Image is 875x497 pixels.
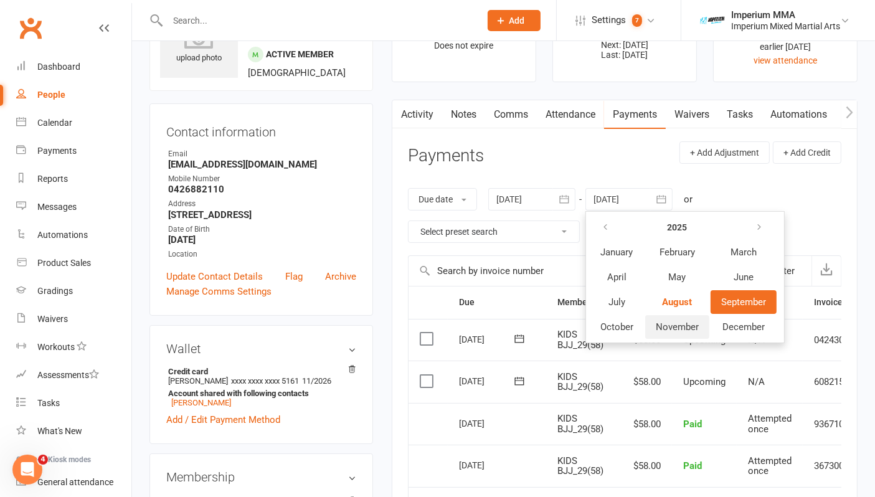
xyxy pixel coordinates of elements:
li: [PERSON_NAME] [166,365,356,409]
a: Archive [325,269,356,284]
div: Location [168,249,356,260]
span: KIDS BJJ_29(58) [557,329,603,351]
span: Settings [592,6,626,34]
div: Address [168,198,356,210]
span: December [722,321,765,333]
button: January [590,240,644,264]
div: Imperium Mixed Martial Arts [731,21,840,32]
a: People [16,81,131,109]
span: Active member [266,49,334,59]
div: upload photo [160,24,238,65]
span: KIDS BJJ_29(58) [557,371,603,393]
span: 7 [632,14,642,27]
div: [DATE] [459,414,516,433]
span: 11/2026 [302,376,331,386]
button: June [711,265,777,289]
div: People [37,90,65,100]
button: September [711,290,777,314]
a: view attendance [754,55,817,65]
span: xxxx xxxx xxxx 5161 [231,376,299,386]
a: Notes [442,100,485,129]
td: 6082159 [803,361,861,403]
span: November [656,321,699,333]
td: $58.00 [618,361,672,403]
td: $58.00 [618,403,672,445]
strong: [STREET_ADDRESS] [168,209,356,220]
td: 9367103 [803,403,861,445]
a: Product Sales [16,249,131,277]
a: Reports [16,165,131,193]
div: Tasks [37,398,60,408]
span: KIDS BJJ_29(58) [557,455,603,477]
a: Workouts [16,333,131,361]
input: Search by invoice number [409,256,750,286]
span: 4 [38,455,48,465]
strong: [EMAIL_ADDRESS][DOMAIN_NAME] [168,159,356,170]
div: Dashboard [37,62,80,72]
a: Comms [485,100,537,129]
div: Automations [37,230,88,240]
button: August [645,290,709,314]
span: January [601,247,633,258]
div: or [684,192,693,207]
div: earlier [DATE] [725,40,846,54]
button: March [711,240,777,264]
button: February [645,240,709,264]
button: Add [488,10,541,31]
div: Date of Birth [168,224,356,235]
div: [DATE] [459,455,516,475]
span: September [721,296,766,308]
div: Email [168,148,356,160]
a: Gradings [16,277,131,305]
div: Workouts [37,342,75,352]
span: Add [509,16,525,26]
a: Payments [604,100,666,129]
div: General attendance [37,477,113,487]
img: thumb_image1639376871.png [700,8,725,33]
th: Invoice # [803,286,861,318]
button: November [645,315,709,339]
span: July [608,296,625,308]
td: $58.00 [618,445,672,487]
span: Does not expire [434,40,493,50]
a: Messages [16,193,131,221]
a: Add / Edit Payment Method [166,412,280,427]
a: Assessments [16,361,131,389]
th: Due [448,286,546,318]
h3: Payments [408,146,484,166]
th: Membership [546,286,618,318]
span: Attempted once [748,413,792,435]
a: Dashboard [16,53,131,81]
h3: Wallet [166,342,356,356]
button: December [711,315,777,339]
div: Product Sales [37,258,91,268]
button: May [645,265,709,289]
div: Gradings [37,286,73,296]
button: October [590,315,644,339]
input: Search... [164,12,471,29]
a: General attendance kiosk mode [16,468,131,496]
span: May [669,272,686,283]
button: April [590,265,644,289]
a: Clubworx [15,12,46,44]
div: Assessments [37,370,99,380]
h3: Contact information [166,120,356,139]
div: Waivers [37,314,68,324]
a: Calendar [16,109,131,137]
span: N/A [748,376,765,387]
span: [DEMOGRAPHIC_DATA] [248,67,346,78]
a: Manage Comms Settings [166,284,272,299]
button: + Add Credit [773,141,841,164]
span: Paid [683,419,702,430]
a: Tasks [16,389,131,417]
div: What's New [37,426,82,436]
a: Payments [16,137,131,165]
span: Paid [683,460,702,471]
div: Reports [37,174,68,184]
span: KIDS BJJ_29(58) [557,413,603,435]
span: Upcoming [683,376,726,387]
a: Activity [392,100,442,129]
td: 3673005 [803,445,861,487]
span: March [731,247,757,258]
span: February [660,247,695,258]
